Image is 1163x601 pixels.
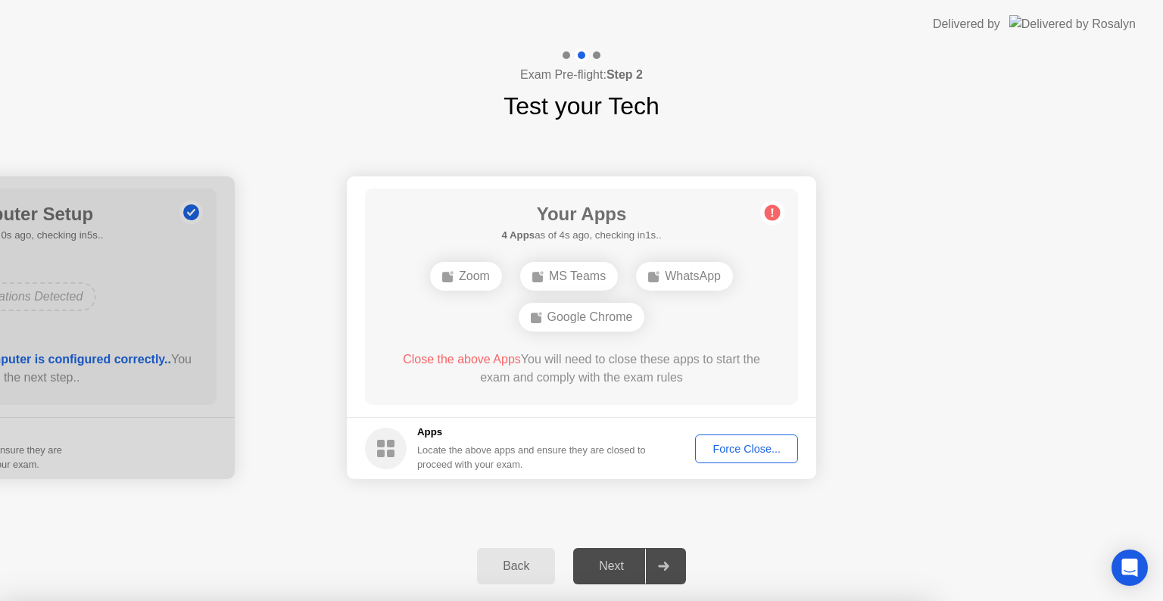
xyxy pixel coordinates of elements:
[519,303,645,332] div: Google Chrome
[700,443,793,455] div: Force Close...
[504,88,659,124] h1: Test your Tech
[430,262,502,291] div: Zoom
[636,262,733,291] div: WhatsApp
[501,229,535,241] b: 4 Apps
[501,228,661,243] h5: as of 4s ago, checking in1s..
[417,443,647,472] div: Locate the above apps and ensure they are closed to proceed with your exam.
[520,262,618,291] div: MS Teams
[417,425,647,440] h5: Apps
[520,66,643,84] h4: Exam Pre-flight:
[387,350,777,387] div: You will need to close these apps to start the exam and comply with the exam rules
[606,68,643,81] b: Step 2
[501,201,661,228] h1: Your Apps
[1112,550,1148,586] div: Open Intercom Messenger
[578,559,645,573] div: Next
[403,353,521,366] span: Close the above Apps
[933,15,1000,33] div: Delivered by
[482,559,550,573] div: Back
[1009,15,1136,33] img: Delivered by Rosalyn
